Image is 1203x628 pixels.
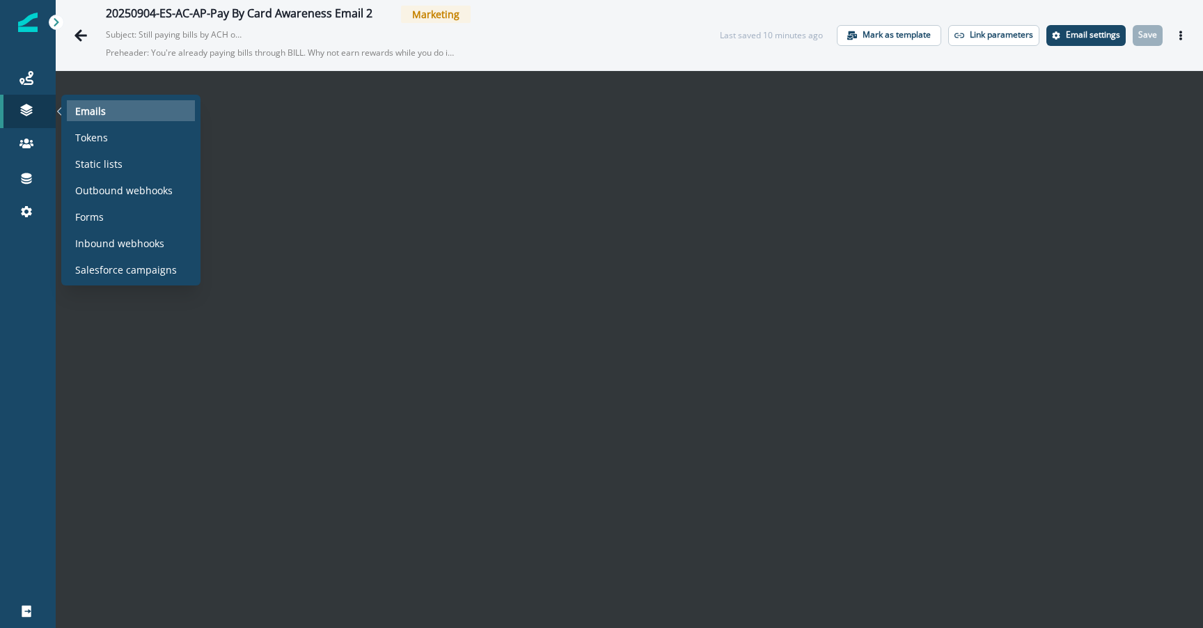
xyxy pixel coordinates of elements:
p: Tokens [75,130,108,145]
p: Forms [75,210,104,224]
button: Mark as template [837,25,941,46]
span: Marketing [401,6,471,23]
p: Preheader: You're already paying bills through BILL. Why not earn rewards while you do it? Pay By... [106,41,454,65]
a: Tokens [67,127,195,148]
button: Settings [1046,25,1126,46]
p: Salesforce campaigns [75,262,177,277]
button: Actions [1170,25,1192,46]
a: Salesforce campaigns [67,259,195,280]
p: Inbound webhooks [75,236,164,251]
a: Emails [67,100,195,121]
button: Link parameters [948,25,1039,46]
p: Save [1138,30,1157,40]
p: Subject: Still paying bills by ACH only? [106,23,245,41]
a: Static lists [67,153,195,174]
p: Emails [75,104,106,118]
p: Mark as template [863,30,931,40]
p: Outbound webhooks [75,183,173,198]
img: Inflection [18,13,38,32]
p: Email settings [1066,30,1120,40]
a: Inbound webhooks [67,233,195,253]
button: Go back [67,22,95,49]
div: Last saved 10 minutes ago [720,29,823,42]
p: Link parameters [970,30,1033,40]
p: Static lists [75,157,123,171]
div: 20250904-ES-AC-AP-Pay By Card Awareness Email 2 [106,7,372,22]
a: Outbound webhooks [67,180,195,201]
button: Save [1133,25,1163,46]
a: Forms [67,206,195,227]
